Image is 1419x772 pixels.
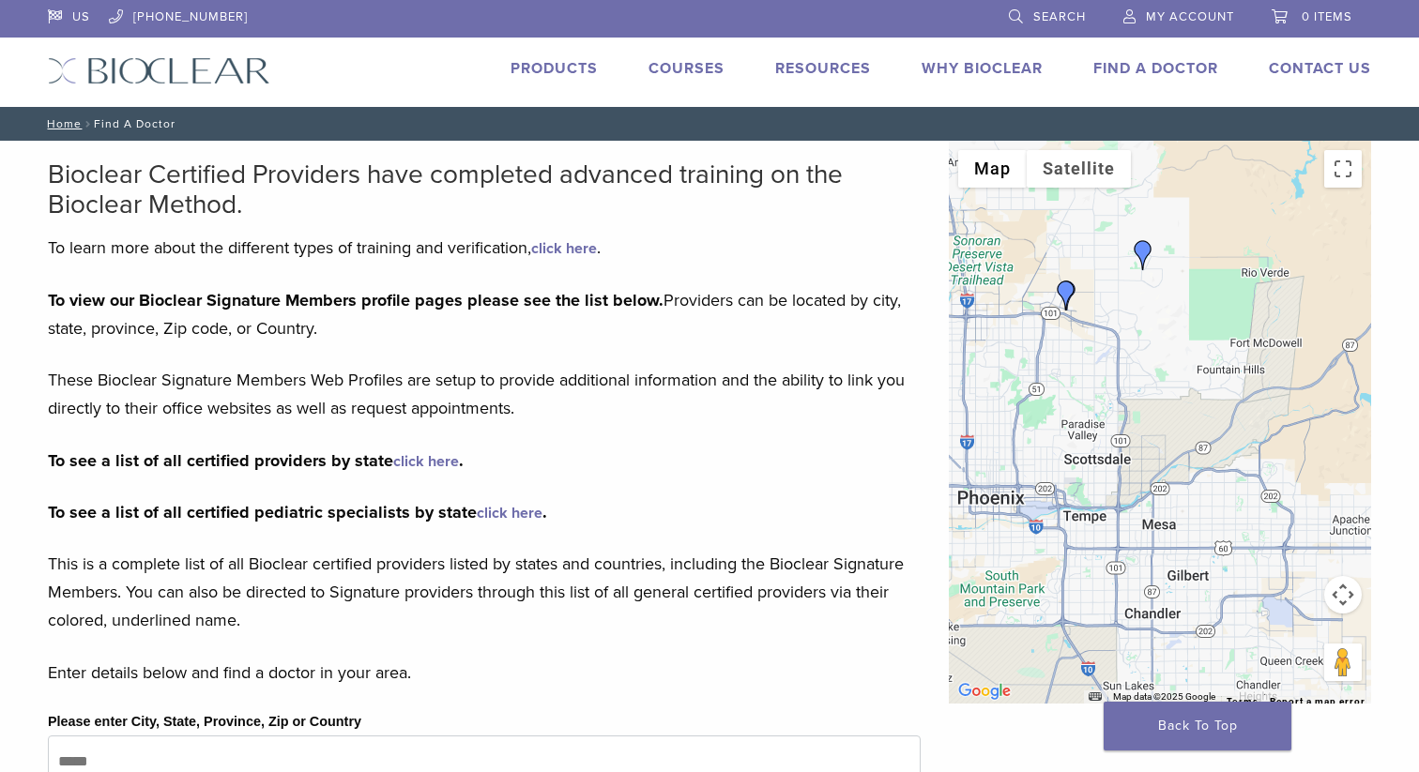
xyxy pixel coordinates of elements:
[511,59,598,78] a: Products
[958,150,1027,188] button: Show street map
[1269,59,1371,78] a: Contact Us
[48,159,921,219] h2: Bioclear Certified Providers have completed advanced training on the Bioclear Method.
[1033,9,1086,24] span: Search
[41,117,82,130] a: Home
[648,59,725,78] a: Courses
[82,119,94,129] span: /
[34,107,1385,141] nav: Find A Doctor
[1270,696,1366,706] a: Report a map error
[48,450,464,471] strong: To see a list of all certified providers by state .
[1104,702,1291,750] a: Back To Top
[477,504,542,522] a: click here
[1128,240,1158,270] div: Dr. Sara Vizcarra
[48,712,361,733] label: Please enter City, State, Province, Zip or Country
[48,366,921,422] p: These Bioclear Signature Members Web Profiles are setup to provide additional information and the...
[1227,696,1259,707] a: Terms (opens in new tab)
[1324,576,1362,613] button: Map camera controls
[1027,150,1131,188] button: Show satellite imagery
[48,550,921,634] p: This is a complete list of all Bioclear certified providers listed by states and countries, inclu...
[922,59,1043,78] a: Why Bioclear
[48,286,921,342] p: Providers can be located by city, state, province, Zip code, or Country.
[775,59,871,78] a: Resources
[48,290,664,310] strong: To view our Bioclear Signature Members profile pages please see the list below.
[954,679,1015,704] img: Google
[48,658,921,687] p: Enter details below and find a doctor in your area.
[1324,150,1362,188] button: Toggle fullscreen view
[1146,9,1234,24] span: My Account
[1113,691,1215,702] span: Map data ©2025 Google
[48,234,921,262] p: To learn more about the different types of training and verification, .
[48,57,270,84] img: Bioclear
[1089,690,1102,704] button: Keyboard shortcuts
[393,452,459,471] a: click here
[531,239,597,258] a: click here
[1302,9,1352,24] span: 0 items
[1324,643,1362,681] button: Drag Pegman onto the map to open Street View
[48,502,547,522] strong: To see a list of all certified pediatric specialists by state .
[1093,59,1218,78] a: Find A Doctor
[1051,280,1081,310] div: Dr. Greg Libby
[954,679,1015,704] a: Open this area in Google Maps (opens a new window)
